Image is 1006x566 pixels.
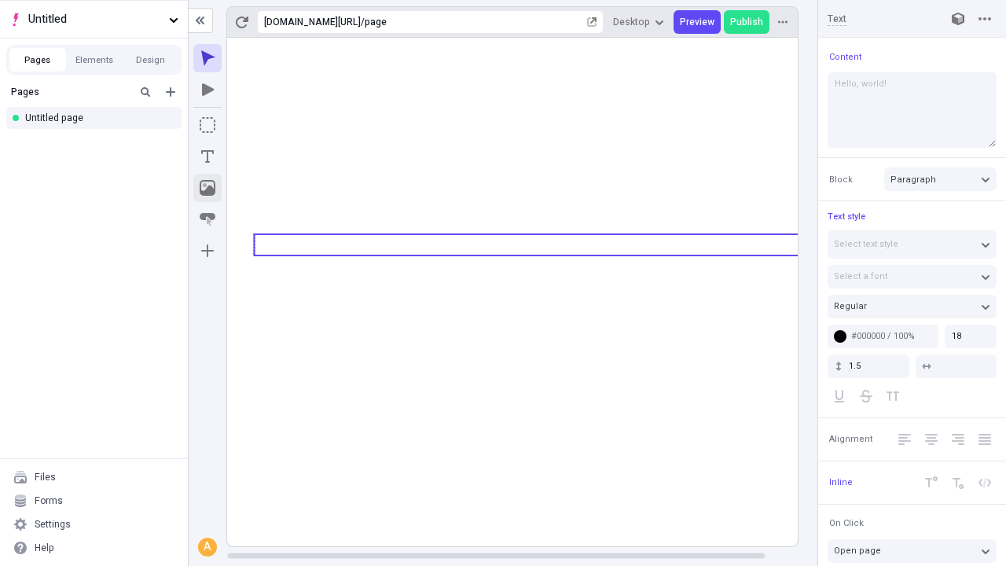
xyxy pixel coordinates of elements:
[829,433,872,445] span: Alignment
[826,514,867,533] button: On Click
[829,517,864,529] span: On Click
[35,518,71,531] div: Settings
[834,300,867,313] span: Regular
[193,205,222,233] button: Button
[365,16,584,28] div: page
[193,142,222,171] button: Text
[828,539,997,563] button: Open page
[613,16,650,28] span: Desktop
[829,51,861,63] span: Content
[826,47,865,66] button: Content
[25,112,169,124] div: Untitled page
[680,16,714,28] span: Preview
[946,428,970,451] button: Right Align
[35,542,54,554] div: Help
[828,325,938,348] button: #000000 / 100%
[828,295,997,318] button: Regular
[361,16,365,28] div: /
[828,230,997,259] button: Select text style
[920,471,943,494] button: Superscript
[828,265,997,289] button: Select a font
[828,210,865,223] span: Text style
[973,428,997,451] button: Justify
[28,11,163,28] span: Untitled
[828,72,997,148] textarea: Hello, world!
[193,111,222,139] button: Box
[193,174,222,202] button: Image
[920,428,943,451] button: Center Align
[834,270,887,283] span: Select a font
[35,494,63,507] div: Forms
[826,170,856,189] button: Block
[11,86,130,98] div: Pages
[834,544,881,557] span: Open page
[946,471,970,494] button: Subscript
[724,10,769,34] button: Publish
[730,16,763,28] span: Publish
[826,430,876,449] button: Alignment
[834,237,898,251] span: Select text style
[674,10,721,34] button: Preview
[890,173,936,186] span: Paragraph
[607,10,670,34] button: Desktop
[851,330,932,342] div: #000000 / 100%
[828,12,931,26] input: Text
[973,471,997,494] button: Code
[66,48,123,72] button: Elements
[829,476,853,488] span: Inline
[35,471,56,483] div: Files
[264,16,361,28] div: [URL][DOMAIN_NAME]
[123,48,179,72] button: Design
[826,473,856,492] button: Inline
[9,48,66,72] button: Pages
[829,174,853,186] span: Block
[200,539,215,555] div: A
[161,83,180,101] button: Add new
[884,167,997,191] button: Paragraph
[893,428,916,451] button: Left Align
